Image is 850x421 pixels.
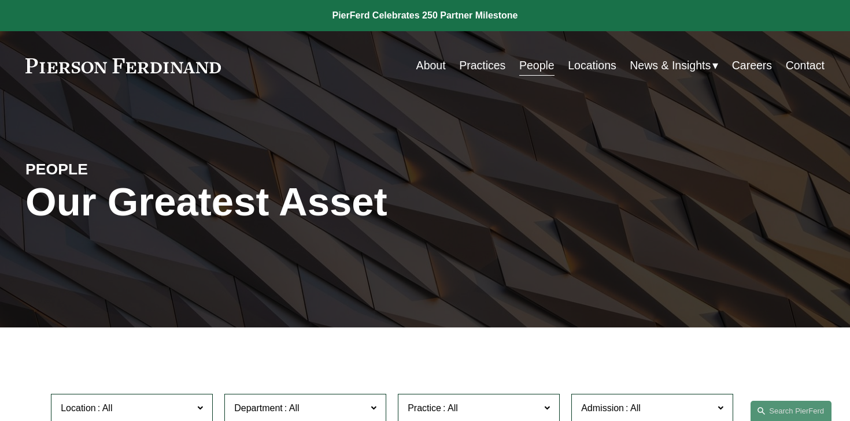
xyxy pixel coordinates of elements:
span: Location [61,403,96,413]
a: folder dropdown [630,54,718,77]
a: Contact [786,54,825,77]
a: People [519,54,555,77]
span: Department [234,403,283,413]
a: Careers [732,54,772,77]
span: Admission [581,403,624,413]
h1: Our Greatest Asset [25,180,558,225]
a: Search this site [751,401,831,421]
a: About [416,54,446,77]
span: News & Insights [630,55,711,76]
a: Practices [459,54,505,77]
a: Locations [568,54,616,77]
h4: PEOPLE [25,160,225,180]
span: Practice [408,403,441,413]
